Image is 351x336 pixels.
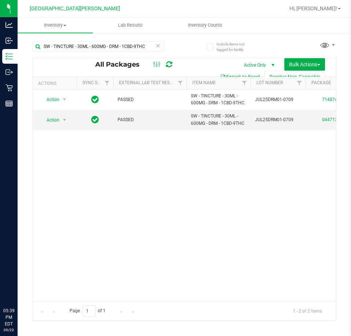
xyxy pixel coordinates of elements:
[91,115,99,125] span: In Sync
[82,305,96,317] input: 1
[5,68,13,76] inline-svg: Outbound
[289,5,337,11] span: Hi, [PERSON_NAME]!
[255,96,301,103] span: JUL25DRM01-0709
[60,94,69,105] span: select
[256,80,283,85] a: Lot Number
[95,60,147,68] span: All Packages
[293,77,306,89] a: Filter
[191,93,246,107] span: SW - TINCTURE - 30ML - 600MG - DRM - 1CBD-9THC
[155,41,160,51] span: Clear
[3,327,14,333] p: 09/23
[101,77,113,89] a: Filter
[174,77,186,89] a: Filter
[93,18,168,33] a: Lab Results
[18,18,93,33] a: Inventory
[168,18,243,33] a: Inventory Counts
[287,305,328,316] span: 1 - 2 of 2 items
[91,94,99,105] span: In Sync
[63,305,112,317] span: Page of 1
[119,80,177,85] a: External Lab Test Result
[3,307,14,327] p: 05:39 PM EDT
[82,80,111,85] a: Sync Status
[178,22,232,29] span: Inventory Counts
[217,41,253,52] span: Include items not tagged for facility
[311,80,336,85] a: Package ID
[191,113,246,127] span: SW - TINCTURE - 30ML - 600MG - DRM - 1CBD-9THC
[239,77,251,89] a: Filter
[38,81,74,86] div: Actions
[5,21,13,29] inline-svg: Analytics
[255,116,301,123] span: JUL25DRM01-0709
[40,115,60,125] span: Action
[5,84,13,92] inline-svg: Retail
[265,71,325,83] button: Receive Non-Cannabis
[5,100,13,107] inline-svg: Reports
[60,115,69,125] span: select
[5,37,13,44] inline-svg: Inbound
[118,96,182,103] span: PASSED
[5,53,13,60] inline-svg: Inventory
[108,22,152,29] span: Lab Results
[40,94,60,105] span: Action
[284,58,325,71] button: Bulk Actions
[30,5,120,12] span: [GEOGRAPHIC_DATA][PERSON_NAME]
[289,61,320,67] span: Bulk Actions
[118,116,182,123] span: PASSED
[32,41,164,52] input: Search Package ID, Item Name, SKU, Lot or Part Number...
[215,71,265,83] button: Export to Excel
[18,22,93,29] span: Inventory
[192,80,216,85] a: Item Name
[7,277,29,299] iframe: Resource center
